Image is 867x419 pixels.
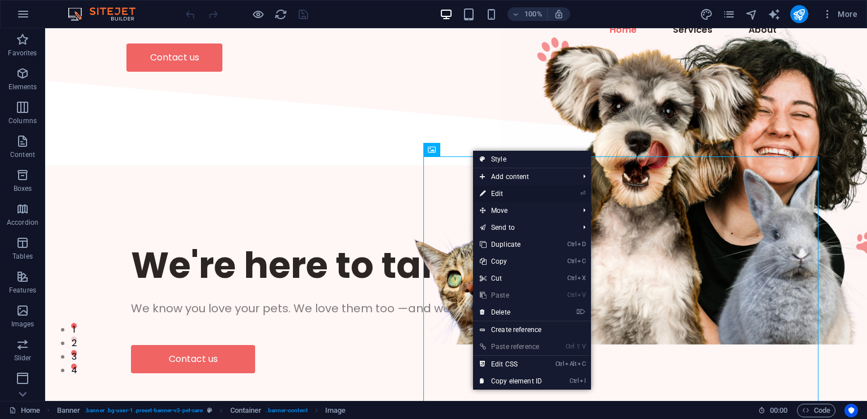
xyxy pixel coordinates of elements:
[817,5,862,23] button: More
[844,404,858,417] button: Usercentrics
[802,404,830,417] span: Code
[266,404,307,417] span: . banner-content
[10,150,35,159] p: Content
[473,356,549,373] a: CtrlAltCEdit CSS
[473,236,549,253] a: CtrlDDuplicate
[45,28,867,401] iframe: To enrich screen reader interactions, please activate Accessibility in Grammarly extension settings
[473,321,591,338] a: Create reference
[473,219,574,236] a: Send to
[797,404,835,417] button: Code
[473,202,574,219] span: Move
[567,241,576,248] i: Ctrl
[577,360,585,368] i: C
[577,257,585,265] i: C
[567,257,576,265] i: Ctrl
[8,116,37,125] p: Columns
[12,252,33,261] p: Tables
[57,404,81,417] span: Click to select. Double-click to edit
[57,404,346,417] nav: breadcrumb
[473,270,549,287] a: CtrlXCut
[8,49,37,58] p: Favorites
[14,184,32,193] p: Boxes
[473,185,549,202] a: ⏎Edit
[7,218,38,227] p: Accordion
[8,82,37,91] p: Elements
[770,404,787,417] span: 00 00
[473,287,549,304] a: CtrlVPaste
[577,274,585,282] i: X
[566,343,575,350] i: Ctrl
[207,407,212,413] i: This element is a customizable preset
[822,8,857,20] span: More
[230,404,262,417] span: Click to select. Double-click to edit
[11,320,34,329] p: Images
[570,377,579,385] i: Ctrl
[473,168,574,185] span: Add content
[577,241,585,248] i: D
[580,190,585,197] i: ⏎
[555,360,564,368] i: Ctrl
[576,343,581,350] i: ⇧
[473,151,591,168] a: Style
[473,373,549,390] a: CtrlICopy element ID
[473,253,549,270] a: CtrlCCopy
[9,286,36,295] p: Features
[758,404,788,417] h6: Session time
[9,404,40,417] a: Click to cancel selection. Double-click to open Pages
[565,360,576,368] i: Alt
[567,274,576,282] i: Ctrl
[14,353,32,363] p: Slider
[85,404,203,417] span: . banner .bg-user-1 .preset-banner-v3-pet-care
[577,291,585,299] i: V
[473,304,549,321] a: ⌦Delete
[580,377,585,385] i: I
[778,406,780,414] span: :
[473,338,549,355] a: Ctrl⇧VPaste reference
[576,308,585,316] i: ⌦
[325,404,345,417] span: Click to select. Double-click to edit
[582,343,585,350] i: V
[567,291,576,299] i: Ctrl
